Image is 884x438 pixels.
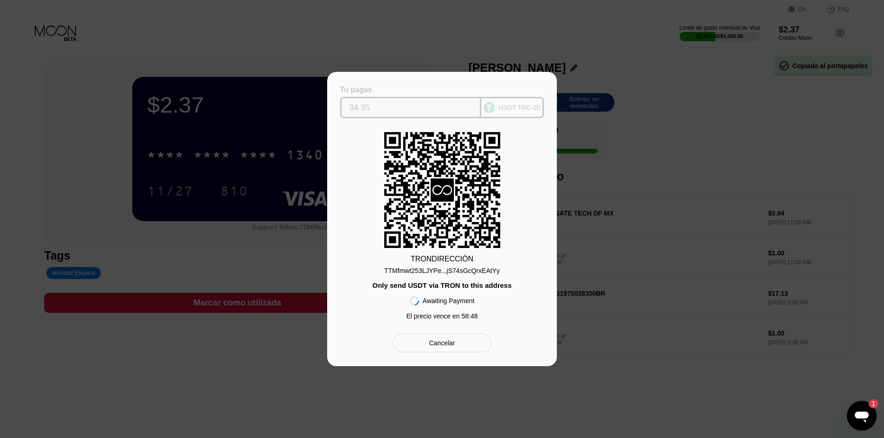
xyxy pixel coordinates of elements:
div: El precio vence en [406,312,477,320]
div: TTMfmwt253LJYPe...jS74sGcQrxEAtYy [384,263,500,274]
div: Only send USDT via TRON to this address [372,281,511,289]
div: Tu pagasUSDT TRC-20 [341,86,543,118]
div: Cancelar [393,334,491,352]
iframe: Número de mensajes sin leer [860,399,878,408]
iframe: Botón para iniciar la ventana de mensajería, 1 mensaje sin leer [847,401,877,431]
div: Awaiting Payment [423,297,475,305]
div: Cancelar [429,339,455,347]
div: USDT TRC-20 [498,104,541,111]
div: Tu pagas [340,86,482,94]
div: TTMfmwt253LJYPe...jS74sGcQrxEAtYy [384,267,500,274]
div: TRON DIRECCIÓN [411,255,473,263]
span: 58 : 48 [462,312,478,320]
